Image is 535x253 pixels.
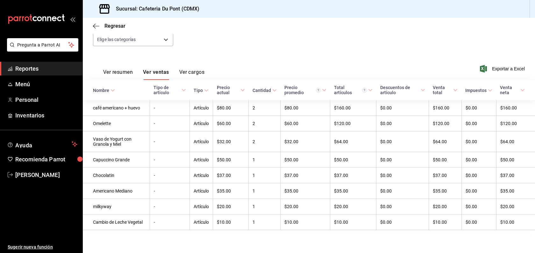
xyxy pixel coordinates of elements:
[461,131,496,152] td: $0.00
[249,100,281,116] td: 2
[93,88,115,93] span: Nombre
[500,85,519,95] div: Venta neta
[253,88,271,93] div: Cantidad
[465,88,492,93] span: Impuestos
[213,199,249,214] td: $20.00
[249,168,281,183] td: 1
[380,85,419,95] div: Descuentos de artículo
[249,131,281,152] td: 2
[330,168,376,183] td: $37.00
[4,46,78,53] a: Pregunta a Parrot AI
[83,199,150,214] td: milkyway
[281,214,330,230] td: $10.00
[284,85,326,95] span: Precio promedio
[103,69,133,80] button: Ver resumen
[376,214,429,230] td: $0.00
[150,152,190,168] td: -
[190,152,213,168] td: Artículo
[150,116,190,131] td: -
[190,131,213,152] td: Artículo
[376,199,429,214] td: $0.00
[15,171,77,179] span: [PERSON_NAME]
[496,152,535,168] td: $50.00
[496,214,535,230] td: $10.00
[376,100,429,116] td: $0.00
[213,116,249,131] td: $60.00
[153,85,186,95] span: Tipo de artículo
[213,152,249,168] td: $50.00
[496,116,535,131] td: $120.00
[496,168,535,183] td: $37.00
[83,131,150,152] td: Vaso de Yogurt con Granola y Miel
[481,65,525,73] span: Exportar a Excel
[461,116,496,131] td: $0.00
[83,168,150,183] td: Chocolatin
[249,183,281,199] td: 1
[150,199,190,214] td: -
[281,152,330,168] td: $50.00
[194,88,209,93] span: Tipo
[15,64,77,73] span: Reportes
[150,100,190,116] td: -
[249,214,281,230] td: 1
[429,168,461,183] td: $37.00
[190,199,213,214] td: Artículo
[429,199,461,214] td: $20.00
[330,199,376,214] td: $20.00
[249,116,281,131] td: 2
[143,69,169,80] button: Ver ventas
[15,155,77,164] span: Recomienda Parrot
[496,131,535,152] td: $64.00
[496,199,535,214] td: $20.00
[15,95,77,104] span: Personal
[111,5,199,13] h3: Sucursal: Cafeteria Du Pont (CDMX)
[217,85,239,95] div: Precio actual
[461,183,496,199] td: $0.00
[281,131,330,152] td: $32.00
[150,214,190,230] td: -
[376,168,429,183] td: $0.00
[362,88,367,93] svg: El total artículos considera cambios de precios en los artículos así como costos adicionales por ...
[7,38,78,52] button: Pregunta a Parrot AI
[150,131,190,152] td: -
[433,85,458,95] span: Venta total
[190,116,213,131] td: Artículo
[83,183,150,199] td: Americano Mediano
[334,85,367,95] div: Total artículos
[330,100,376,116] td: $160.00
[376,116,429,131] td: $0.00
[330,116,376,131] td: $120.00
[376,183,429,199] td: $0.00
[15,140,69,148] span: Ayuda
[93,23,125,29] button: Regresar
[429,116,461,131] td: $120.00
[281,168,330,183] td: $37.00
[217,85,245,95] span: Precio actual
[461,100,496,116] td: $0.00
[104,23,125,29] span: Regresar
[330,152,376,168] td: $50.00
[83,152,150,168] td: Capuccino Grande
[330,131,376,152] td: $64.00
[496,100,535,116] td: $160.00
[461,168,496,183] td: $0.00
[15,80,77,88] span: Menú
[93,88,109,93] div: Nombre
[150,183,190,199] td: -
[8,244,77,250] span: Sugerir nueva función
[429,152,461,168] td: $50.00
[500,85,525,95] span: Venta neta
[330,214,376,230] td: $10.00
[496,183,535,199] td: $35.00
[465,88,487,93] div: Impuestos
[190,183,213,199] td: Artículo
[330,183,376,199] td: $35.00
[316,88,321,93] svg: Precio promedio = Total artículos / cantidad
[83,100,150,116] td: café americano + huevo
[429,183,461,199] td: $35.00
[213,131,249,152] td: $32.00
[213,168,249,183] td: $37.00
[213,183,249,199] td: $35.00
[190,168,213,183] td: Artículo
[97,36,136,43] span: Elige las categorías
